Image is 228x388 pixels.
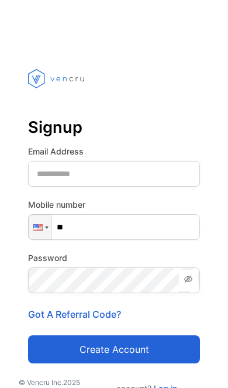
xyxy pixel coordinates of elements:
[28,47,87,110] img: vencru logo
[28,252,200,264] label: Password
[28,145,200,157] label: Email Address
[28,114,200,142] p: Signup
[28,335,200,363] button: Create account
[29,215,51,239] div: United States: + 1
[28,198,200,211] label: Mobile number
[28,307,200,321] p: Got A Referral Code?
